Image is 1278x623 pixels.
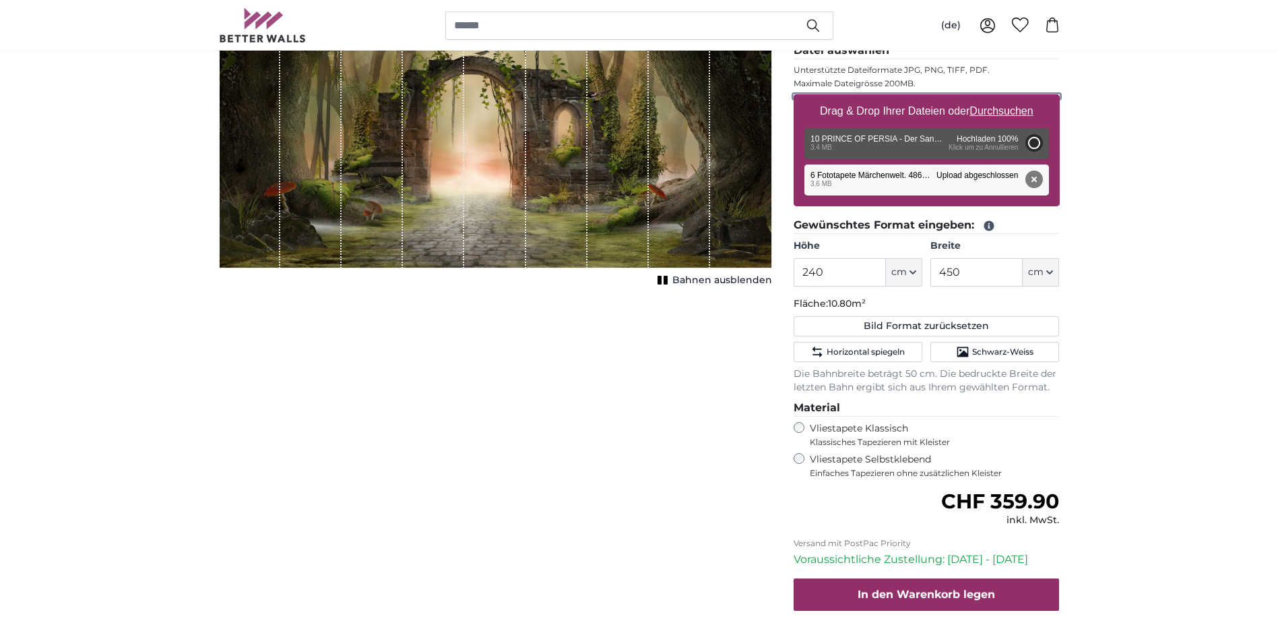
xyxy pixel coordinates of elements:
[810,437,1048,448] span: Klassisches Tapezieren mit Kleister
[930,342,1059,362] button: Schwarz-Weiss
[930,13,971,38] button: (de)
[794,78,1060,89] p: Maximale Dateigrösse 200MB.
[858,588,995,601] span: In den Warenkorb legen
[810,422,1048,448] label: Vliestapete Klassisch
[886,258,922,287] button: cm
[941,489,1059,514] span: CHF 359.90
[891,266,907,279] span: cm
[794,42,1060,59] legend: Datei auswählen
[810,468,1060,479] span: Einfaches Tapezieren ohne zusätzlichen Kleister
[794,367,1060,394] p: Die Bahnbreite beträgt 50 cm. Die bedruckte Breite der letzten Bahn ergibt sich aus Ihrem gewählt...
[828,297,866,309] span: 10.80m²
[810,453,1060,479] label: Vliestapete Selbstklebend
[941,514,1059,527] div: inkl. MwSt.
[1023,258,1059,287] button: cm
[930,239,1059,253] label: Breite
[672,274,772,287] span: Bahnen ausblenden
[653,271,772,290] button: Bahnen ausblenden
[794,538,1060,549] p: Versand mit PostPac Priority
[794,552,1060,568] p: Voraussichtliche Zustellung: [DATE] - [DATE]
[794,297,1060,311] p: Fläche:
[794,316,1060,336] button: Bild Format zurücksetzen
[794,400,1060,417] legend: Material
[794,578,1060,611] button: In den Warenkorb legen
[219,8,307,42] img: Betterwalls
[794,342,922,362] button: Horizontal spiegeln
[794,65,1060,76] p: Unterstützte Dateiformate JPG, PNG, TIFF, PDF.
[1028,266,1044,279] span: cm
[969,105,1033,117] u: Durchsuchen
[794,217,1060,234] legend: Gewünschtes Format eingeben:
[794,239,922,253] label: Höhe
[972,347,1033,357] span: Schwarz-Weiss
[814,98,1039,125] label: Drag & Drop Ihrer Dateien oder
[827,347,905,357] span: Horizontal spiegeln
